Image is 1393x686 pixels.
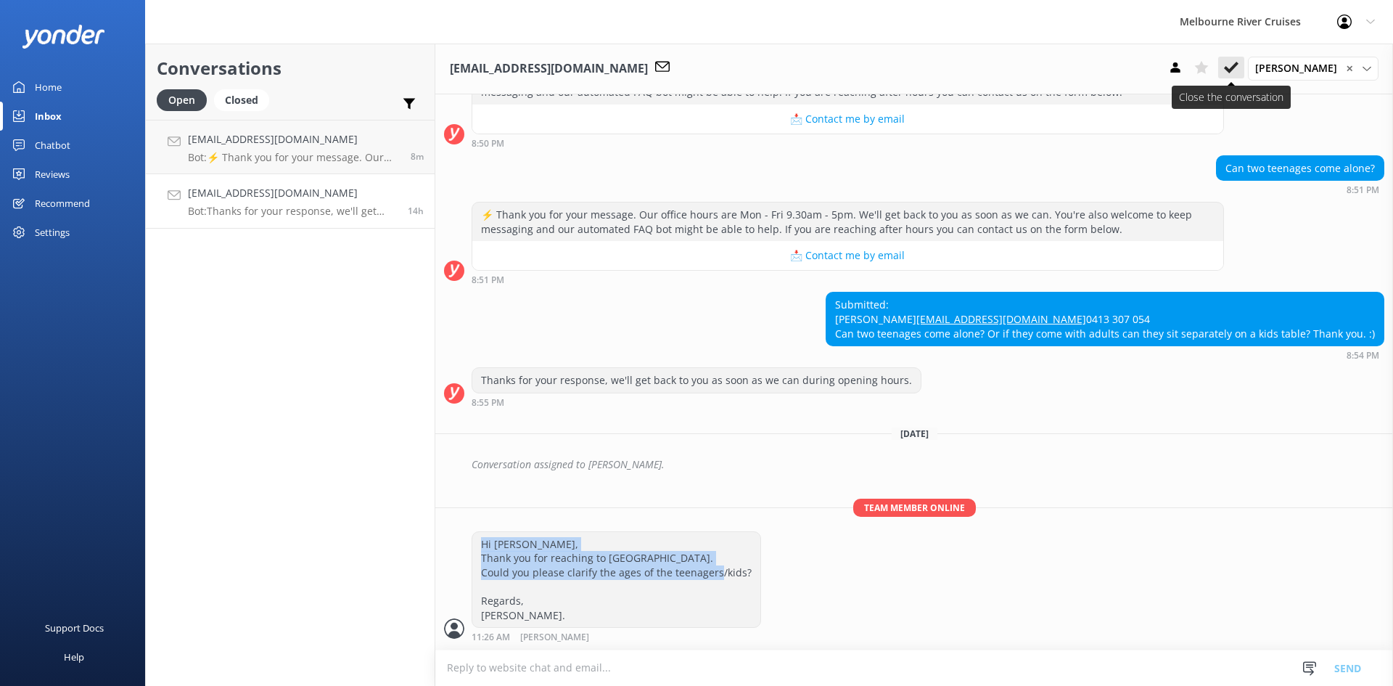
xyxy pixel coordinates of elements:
[22,25,105,49] img: yonder-white-logo.png
[35,218,70,247] div: Settings
[472,203,1223,241] div: ⚡ Thank you for your message. Our office hours are Mon - Fri 9.30am - 5pm. We'll get back to you ...
[1248,57,1378,80] div: Assign User
[1217,156,1384,181] div: Can two teenages come alone?
[35,131,70,160] div: Chatbot
[408,205,424,217] span: Sep 02 2025 08:54pm (UTC +10:00) Australia/Sydney
[1347,186,1379,195] strong: 8:51 PM
[472,139,504,148] strong: 8:50 PM
[472,138,1224,148] div: Sep 02 2025 08:50pm (UTC +10:00) Australia/Sydney
[853,499,976,517] span: Team member online
[472,633,510,642] strong: 11:26 AM
[35,160,70,189] div: Reviews
[826,293,1384,346] div: Submitted: [PERSON_NAME] 0413 307 054 Can two teenages come alone? Or if they come with adults ca...
[157,91,214,107] a: Open
[472,452,1384,477] div: Conversation assigned to [PERSON_NAME].
[1347,351,1379,360] strong: 8:54 PM
[188,131,400,147] h4: [EMAIL_ADDRESS][DOMAIN_NAME]
[1255,60,1346,76] span: [PERSON_NAME]
[472,276,504,285] strong: 8:51 PM
[472,274,1224,285] div: Sep 02 2025 08:51pm (UTC +10:00) Australia/Sydney
[188,151,400,164] p: Bot: ⚡ Thank you for your message. Our office hours are Mon - Fri 9.30am - 5pm. We'll get back to...
[35,73,62,102] div: Home
[35,102,62,131] div: Inbox
[411,150,424,163] span: Sep 03 2025 11:19am (UTC +10:00) Australia/Sydney
[188,205,397,218] p: Bot: Thanks for your response, we'll get back to you as soon as we can during opening hours.
[472,532,760,628] div: Hi [PERSON_NAME], Thank you for reaching to [GEOGRAPHIC_DATA]. Could you please clarify the ages ...
[450,60,648,78] h3: [EMAIL_ADDRESS][DOMAIN_NAME]
[520,633,589,642] span: [PERSON_NAME]
[1346,62,1353,75] span: ✕
[146,174,435,229] a: [EMAIL_ADDRESS][DOMAIN_NAME]Bot:Thanks for your response, we'll get back to you as soon as we can...
[157,89,207,111] div: Open
[916,312,1086,326] a: [EMAIL_ADDRESS][DOMAIN_NAME]
[472,241,1223,270] button: 📩 Contact me by email
[45,613,104,642] div: Support Docs
[146,120,435,174] a: [EMAIL_ADDRESS][DOMAIN_NAME]Bot:⚡ Thank you for your message. Our office hours are Mon - Fri 9.30...
[35,189,90,218] div: Recommend
[892,428,937,440] span: [DATE]
[472,632,761,642] div: Sep 03 2025 11:26am (UTC +10:00) Australia/Sydney
[826,350,1384,360] div: Sep 02 2025 08:54pm (UTC +10:00) Australia/Sydney
[472,397,921,407] div: Sep 02 2025 08:55pm (UTC +10:00) Australia/Sydney
[157,54,424,82] h2: Conversations
[64,642,84,671] div: Help
[214,89,269,111] div: Closed
[1216,184,1384,195] div: Sep 02 2025 08:51pm (UTC +10:00) Australia/Sydney
[472,105,1223,134] button: 📩 Contact me by email
[214,91,276,107] a: Closed
[188,185,397,201] h4: [EMAIL_ADDRESS][DOMAIN_NAME]
[472,399,504,407] strong: 8:55 PM
[472,368,921,393] div: Thanks for your response, we'll get back to you as soon as we can during opening hours.
[444,452,1384,477] div: 2025-09-03T01:22:29.056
